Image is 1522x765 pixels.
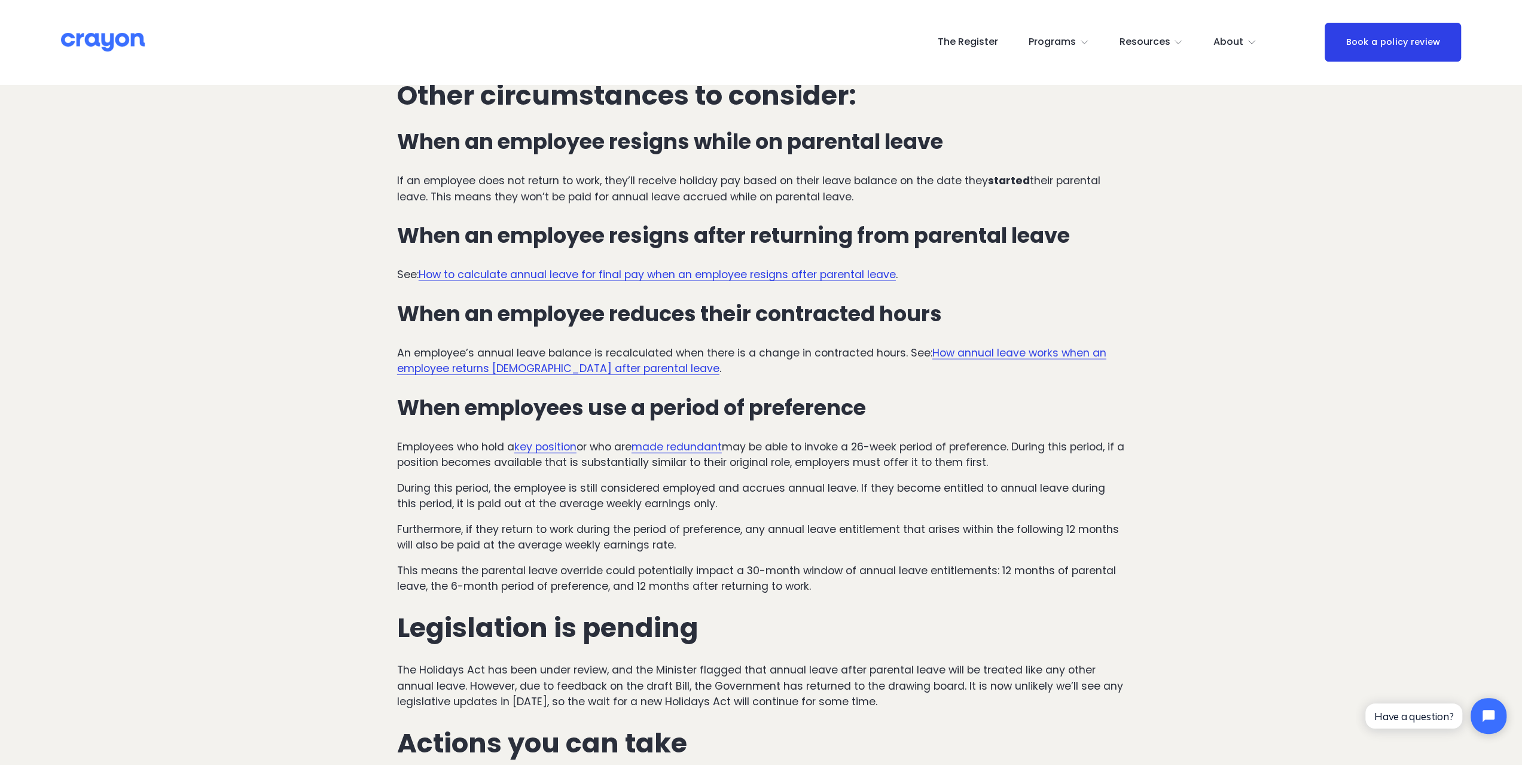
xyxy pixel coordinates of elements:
img: Crayon [61,32,145,53]
p: This means the parental leave override could potentially impact a 30-month window of annual leave... [397,563,1126,595]
span: About [1213,33,1243,51]
a: folder dropdown [1029,33,1089,52]
a: The Register [938,33,998,52]
p: The Holidays Act has been under review, and the Minister flagged that annual leave after parental... [397,662,1126,709]
h2: Legislation is pending [397,613,1126,643]
a: How annual leave works when an employee returns [DEMOGRAPHIC_DATA] after parental leave [397,346,1106,376]
p: During this period, the employee is still considered employed and accrues annual leave. If they b... [397,480,1126,512]
iframe: Tidio Chat [1355,688,1517,744]
p: Employees who hold a or who are may be able to invoke a 26-week period of preference. During this... [397,439,1126,471]
p: An employee’s annual leave balance is recalculated when there is a change in contracted hours. Se... [397,345,1126,377]
h3: When an employee reduces their contracted hours [397,302,1126,326]
p: If an employee does not return to work, they’ll receive holiday pay based on their leave balance ... [397,173,1126,205]
a: How to calculate annual leave for final pay when an employee resigns after parental leave [419,267,896,282]
a: folder dropdown [1213,33,1256,52]
p: See: . [397,267,1126,282]
span: Resources [1120,33,1170,51]
a: made redundant [632,440,722,454]
p: Furthermore, if they return to work during the period of preference, any annual leave entitlement... [397,522,1126,553]
h3: When employees use a period of preference [397,396,1126,420]
h2: Other circumstances to consider: [397,81,1126,111]
h3: When an employee resigns after returning from parental leave [397,224,1126,248]
span: Programs [1029,33,1076,51]
a: folder dropdown [1120,33,1184,52]
h2: Actions you can take [397,729,1126,758]
a: Book a policy review [1325,23,1461,62]
h3: When an employee resigns while on parental leave [397,130,1126,154]
strong: started [988,173,1030,188]
a: key position [514,440,577,454]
